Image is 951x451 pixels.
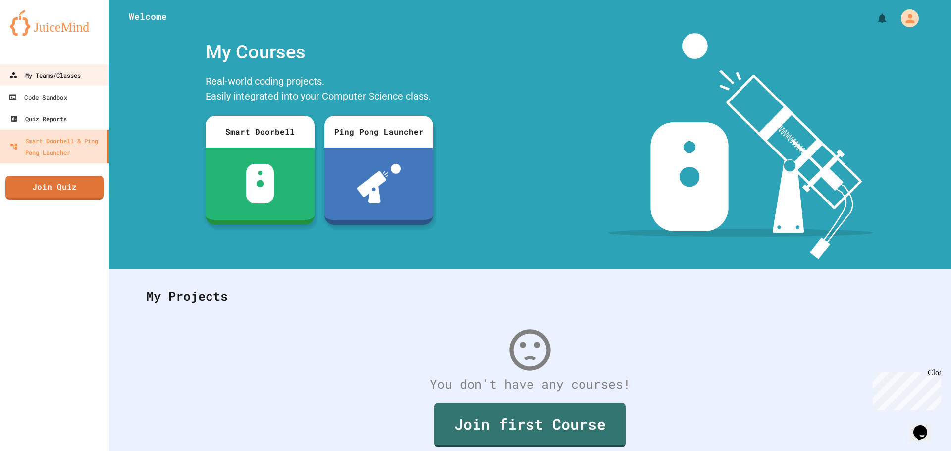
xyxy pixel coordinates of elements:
[201,33,438,71] div: My Courses
[136,375,924,394] div: You don't have any courses!
[246,164,274,203] img: sdb-white.svg
[10,135,103,158] div: Smart Doorbell & Ping Pong Launcher
[4,4,68,63] div: Chat with us now!Close
[9,69,81,81] div: My Teams/Classes
[357,164,401,203] img: ppl-with-ball.png
[608,33,873,259] img: banner-image-my-projects.png
[909,411,941,441] iframe: chat widget
[8,91,67,103] div: Code Sandbox
[869,368,941,410] iframe: chat widget
[10,10,99,36] img: logo-orange.svg
[434,403,626,447] a: Join first Course
[858,10,891,27] div: My Notifications
[206,116,315,148] div: Smart Doorbell
[136,277,924,315] div: My Projects
[10,113,67,125] div: Quiz Reports
[891,7,921,30] div: My Account
[201,71,438,108] div: Real-world coding projects. Easily integrated into your Computer Science class.
[5,176,104,200] a: Join Quiz
[324,116,433,148] div: Ping Pong Launcher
